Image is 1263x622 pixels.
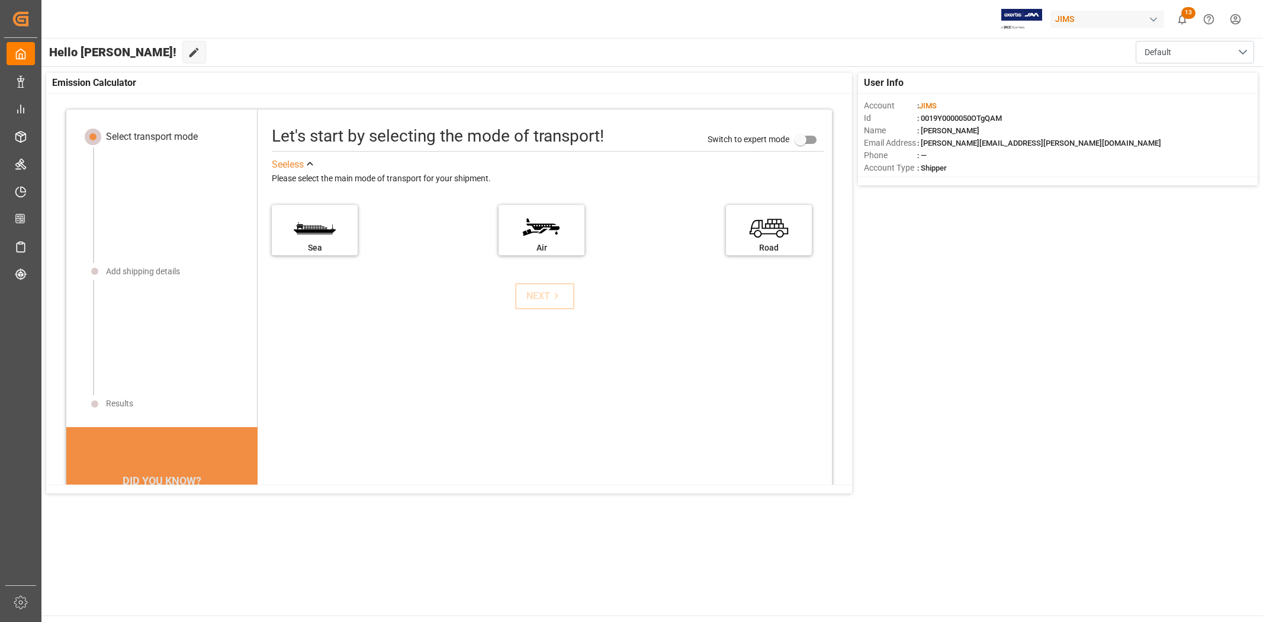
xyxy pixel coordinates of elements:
[526,289,563,303] div: NEXT
[917,151,927,160] span: : —
[732,242,806,254] div: Road
[49,41,176,63] span: Hello [PERSON_NAME]!
[864,149,917,162] span: Phone
[1050,11,1164,28] div: JIMS
[1050,8,1169,30] button: JIMS
[1181,7,1195,19] span: 13
[278,242,352,254] div: Sea
[1136,41,1254,63] button: open menu
[1001,9,1042,30] img: Exertis%20JAM%20-%20Email%20Logo.jpg_1722504956.jpg
[272,124,604,149] div: Let's start by selecting the mode of transport!
[106,265,180,278] div: Add shipping details
[1169,6,1195,33] button: show 13 new notifications
[106,130,198,144] div: Select transport mode
[272,158,304,172] div: See less
[917,101,937,110] span: :
[917,139,1161,148] span: : [PERSON_NAME][EMAIL_ADDRESS][PERSON_NAME][DOMAIN_NAME]
[864,100,917,112] span: Account
[66,469,258,493] div: DID YOU KNOW?
[917,163,947,172] span: : Shipper
[106,397,133,410] div: Results
[864,76,904,90] span: User Info
[1195,6,1222,33] button: Help Center
[708,134,789,143] span: Switch to expert mode
[504,242,579,254] div: Air
[919,101,937,110] span: JIMS
[272,172,824,186] div: Please select the main mode of transport for your shipment.
[864,137,917,149] span: Email Address
[917,126,979,135] span: : [PERSON_NAME]
[515,283,574,309] button: NEXT
[1145,46,1171,59] span: Default
[917,114,1002,123] span: : 0019Y0000050OTgQAM
[52,76,136,90] span: Emission Calculator
[864,162,917,174] span: Account Type
[864,124,917,137] span: Name
[864,112,917,124] span: Id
